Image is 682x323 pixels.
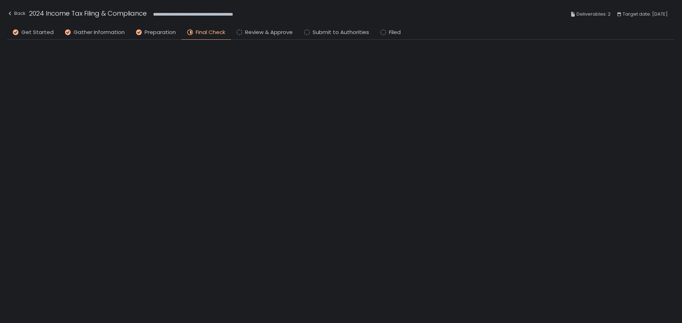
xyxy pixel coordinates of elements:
span: Final Check [196,28,225,37]
span: Submit to Authorities [313,28,369,37]
span: Review & Approve [245,28,293,37]
span: Gather Information [74,28,125,37]
h1: 2024 Income Tax Filing & Compliance [29,9,147,18]
span: Preparation [145,28,176,37]
div: Back [7,9,26,18]
button: Back [7,9,26,20]
span: Get Started [21,28,54,37]
span: Deliverables: 2 [577,10,611,18]
span: Target date: [DATE] [623,10,668,18]
span: Filed [389,28,401,37]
